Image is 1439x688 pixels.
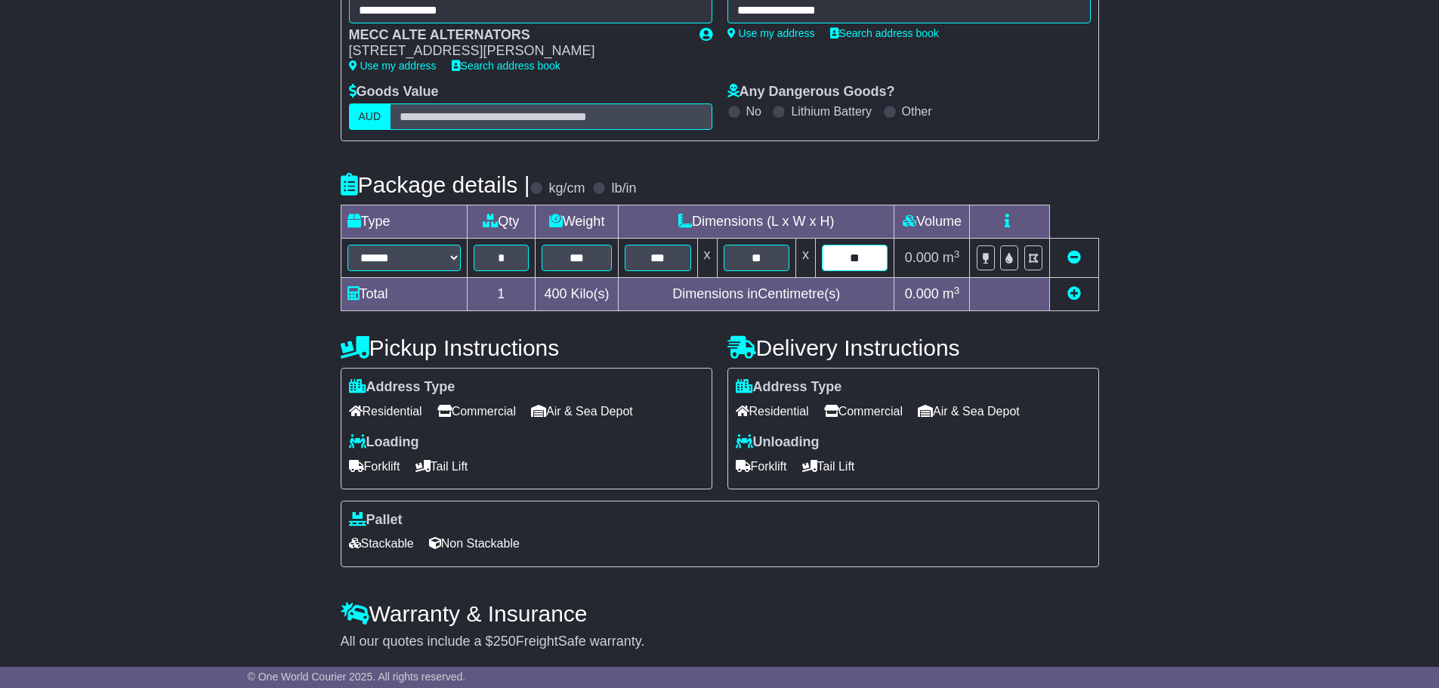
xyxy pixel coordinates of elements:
[341,205,467,239] td: Type
[349,379,455,396] label: Address Type
[349,27,684,44] div: MECC ALTE ALTERNATORS
[349,43,684,60] div: [STREET_ADDRESS][PERSON_NAME]
[536,205,619,239] td: Weight
[341,634,1099,650] div: All our quotes include a $ FreightSafe warranty.
[349,455,400,478] span: Forklift
[736,434,820,451] label: Unloading
[548,180,585,197] label: kg/cm
[493,634,516,649] span: 250
[830,27,939,39] a: Search address book
[954,248,960,260] sup: 3
[349,434,419,451] label: Loading
[943,286,960,301] span: m
[697,239,717,278] td: x
[727,335,1099,360] h4: Delivery Instructions
[248,671,466,683] span: © One World Courier 2025. All rights reserved.
[415,455,468,478] span: Tail Lift
[795,239,815,278] td: x
[349,532,414,555] span: Stackable
[341,335,712,360] h4: Pickup Instructions
[791,104,872,119] label: Lithium Battery
[349,512,403,529] label: Pallet
[349,400,422,423] span: Residential
[727,84,895,100] label: Any Dangerous Goods?
[531,400,633,423] span: Air & Sea Depot
[437,400,516,423] span: Commercial
[611,180,636,197] label: lb/in
[727,27,815,39] a: Use my address
[619,205,894,239] td: Dimensions (L x W x H)
[341,601,1099,626] h4: Warranty & Insurance
[1067,250,1081,265] a: Remove this item
[1067,286,1081,301] a: Add new item
[349,60,437,72] a: Use my address
[905,286,939,301] span: 0.000
[619,278,894,311] td: Dimensions in Centimetre(s)
[467,205,536,239] td: Qty
[341,278,467,311] td: Total
[802,455,855,478] span: Tail Lift
[429,532,520,555] span: Non Stackable
[545,286,567,301] span: 400
[824,400,903,423] span: Commercial
[536,278,619,311] td: Kilo(s)
[894,205,970,239] td: Volume
[736,455,787,478] span: Forklift
[905,250,939,265] span: 0.000
[349,103,391,130] label: AUD
[341,172,530,197] h4: Package details |
[467,278,536,311] td: 1
[902,104,932,119] label: Other
[943,250,960,265] span: m
[954,285,960,296] sup: 3
[349,84,439,100] label: Goods Value
[452,60,560,72] a: Search address book
[918,400,1020,423] span: Air & Sea Depot
[736,400,809,423] span: Residential
[746,104,761,119] label: No
[736,379,842,396] label: Address Type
